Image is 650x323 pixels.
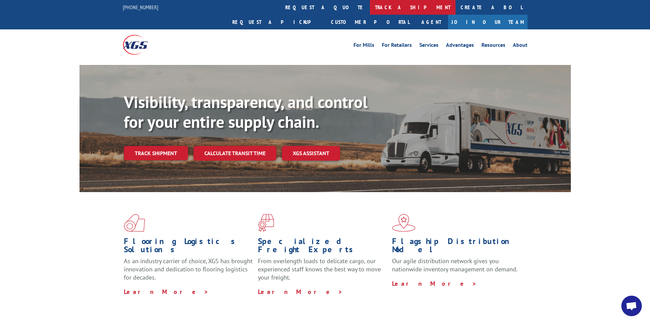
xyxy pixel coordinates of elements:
[258,288,343,296] a: Learn More >
[193,146,276,161] a: Calculate transit time
[446,42,474,50] a: Advantages
[392,280,477,287] a: Learn More >
[415,15,448,29] a: Agent
[392,237,521,257] h1: Flagship Distribution Model
[258,257,387,287] p: From overlength loads to delicate cargo, our experienced staff knows the best way to move your fr...
[124,288,209,296] a: Learn More >
[382,42,412,50] a: For Retailers
[326,15,415,29] a: Customer Portal
[448,15,528,29] a: Join Our Team
[227,15,326,29] a: Request a pickup
[392,257,518,273] span: Our agile distribution network gives you nationwide inventory management on demand.
[481,42,505,50] a: Resources
[124,237,253,257] h1: Flooring Logistics Solutions
[123,4,158,11] a: [PHONE_NUMBER]
[392,214,416,232] img: xgs-icon-flagship-distribution-model-red
[282,146,340,161] a: XGS ASSISTANT
[513,42,528,50] a: About
[419,42,438,50] a: Services
[621,296,642,316] div: Open chat
[124,214,145,232] img: xgs-icon-total-supply-chain-intelligence-red
[258,214,274,232] img: xgs-icon-focused-on-flooring-red
[124,146,188,160] a: Track shipment
[258,237,387,257] h1: Specialized Freight Experts
[124,257,252,281] span: As an industry carrier of choice, XGS has brought innovation and dedication to flooring logistics...
[124,91,367,132] b: Visibility, transparency, and control for your entire supply chain.
[353,42,374,50] a: For Mills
